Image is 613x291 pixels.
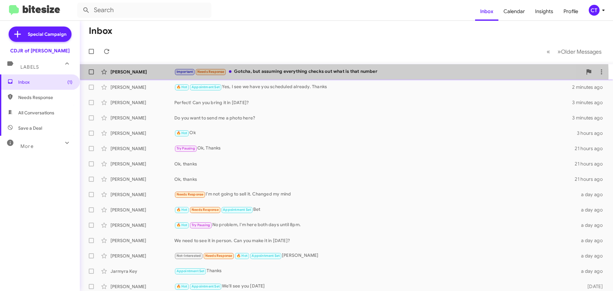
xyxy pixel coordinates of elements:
[558,2,583,21] a: Profile
[174,221,577,229] div: No problem, I'm here both days until 8pm.
[18,94,72,101] span: Needs Response
[110,191,174,198] div: [PERSON_NAME]
[177,146,195,150] span: Try Pausing
[547,48,550,56] span: «
[110,99,174,106] div: [PERSON_NAME]
[577,237,608,244] div: a day ago
[174,237,577,244] div: We need to see it in person. Can you make it in [DATE]?
[252,254,280,258] span: Appointment Set
[28,31,66,37] span: Special Campaign
[177,254,201,258] span: Not-Interested
[9,27,72,42] a: Special Campaign
[110,207,174,213] div: [PERSON_NAME]
[174,252,577,259] div: [PERSON_NAME]
[543,45,605,58] nav: Page navigation example
[10,48,70,54] div: CDJR of [PERSON_NAME]
[110,268,174,274] div: Jarmyra Key
[110,253,174,259] div: [PERSON_NAME]
[577,253,608,259] div: a day ago
[174,176,575,182] div: Ok, thanks
[67,79,72,85] span: (1)
[177,192,204,196] span: Needs Response
[583,5,606,16] button: CT
[572,115,608,121] div: 3 minutes ago
[174,115,572,121] div: Do you want to send me a photo here?
[572,84,608,90] div: 2 minutes ago
[577,283,608,290] div: [DATE]
[20,143,34,149] span: More
[530,2,558,21] a: Insights
[174,191,577,198] div: I'm not going to sell it. Changed my mind
[174,161,575,167] div: Ok, thanks
[575,161,608,167] div: 21 hours ago
[110,176,174,182] div: [PERSON_NAME]
[77,3,211,18] input: Search
[110,69,174,75] div: [PERSON_NAME]
[575,176,608,182] div: 21 hours ago
[575,145,608,152] div: 21 hours ago
[174,283,577,290] div: We'll see you [DATE]
[177,208,187,212] span: 🔥 Hot
[174,83,572,91] div: Yes, I see we have you scheduled already. Thanks
[192,85,220,89] span: Appointment Set
[577,191,608,198] div: a day ago
[18,125,42,131] span: Save a Deal
[223,208,251,212] span: Appointment Set
[177,131,187,135] span: 🔥 Hot
[577,268,608,274] div: a day ago
[237,254,247,258] span: 🔥 Hot
[174,99,572,106] div: Perfect! Can you bring it in [DATE]?
[110,145,174,152] div: [PERSON_NAME]
[192,223,210,227] span: Try Pausing
[205,254,232,258] span: Needs Response
[18,79,72,85] span: Inbox
[177,70,193,74] span: Important
[577,130,608,136] div: 3 hours ago
[572,99,608,106] div: 3 minutes ago
[20,64,39,70] span: Labels
[192,208,219,212] span: Needs Response
[110,237,174,244] div: [PERSON_NAME]
[110,283,174,290] div: [PERSON_NAME]
[561,48,602,55] span: Older Messages
[110,130,174,136] div: [PERSON_NAME]
[89,26,112,36] h1: Inbox
[177,85,187,89] span: 🔥 Hot
[174,206,577,213] div: Bet
[177,269,205,273] span: Appointment Set
[498,2,530,21] a: Calendar
[177,223,187,227] span: 🔥 Hot
[543,45,554,58] button: Previous
[557,48,561,56] span: »
[110,84,174,90] div: [PERSON_NAME]
[554,45,605,58] button: Next
[192,284,220,288] span: Appointment Set
[174,145,575,152] div: Ok, Thanks
[589,5,600,16] div: CT
[110,115,174,121] div: [PERSON_NAME]
[18,110,54,116] span: All Conversations
[577,222,608,228] div: a day ago
[174,68,582,75] div: Gotcha, but assuming everything checks out what is that number
[110,222,174,228] div: [PERSON_NAME]
[475,2,498,21] a: Inbox
[177,284,187,288] span: 🔥 Hot
[577,207,608,213] div: a day ago
[197,70,224,74] span: Needs Response
[174,129,577,137] div: Ok
[110,161,174,167] div: [PERSON_NAME]
[174,267,577,275] div: Thanks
